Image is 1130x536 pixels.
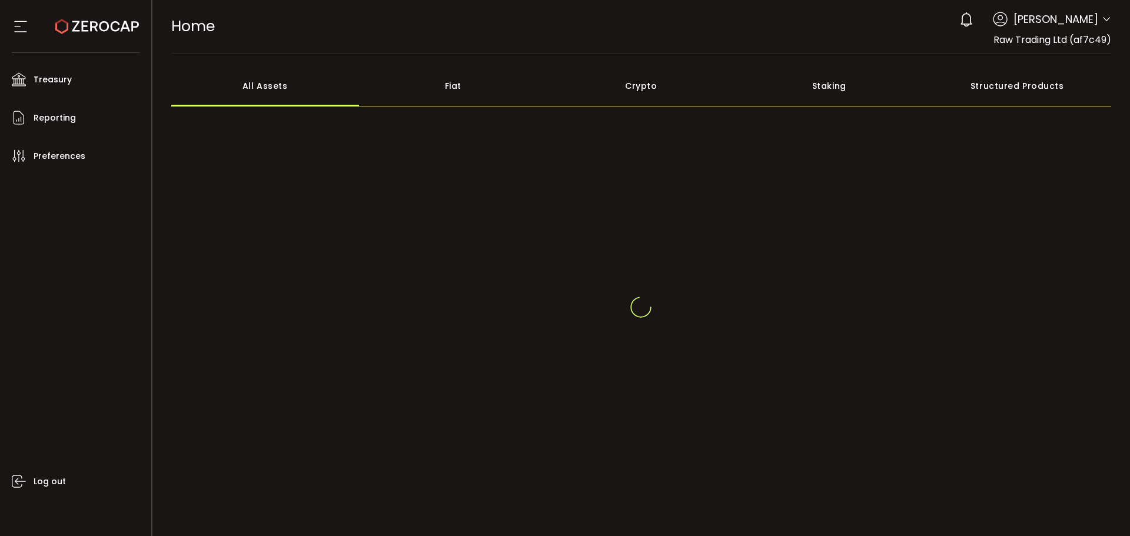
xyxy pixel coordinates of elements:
[34,148,85,165] span: Preferences
[1013,11,1098,27] span: [PERSON_NAME]
[171,16,215,36] span: Home
[735,65,923,106] div: Staking
[993,33,1111,46] span: Raw Trading Ltd (af7c49)
[34,71,72,88] span: Treasury
[547,65,736,106] div: Crypto
[359,65,547,106] div: Fiat
[34,473,66,490] span: Log out
[171,65,360,106] div: All Assets
[34,109,76,126] span: Reporting
[1071,480,1130,536] iframe: Chat Widget
[923,65,1112,106] div: Structured Products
